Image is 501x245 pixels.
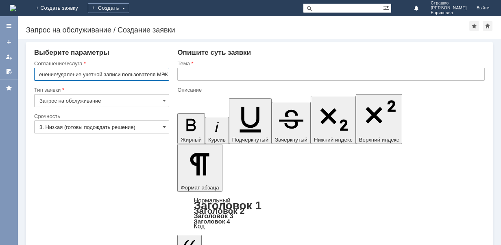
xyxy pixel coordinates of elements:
button: Нижний индекс [311,96,356,144]
span: [PERSON_NAME] [431,6,467,11]
span: Жирный [181,137,202,143]
img: logo [10,5,16,11]
div: Тема [177,61,483,66]
button: Жирный [177,113,205,144]
button: Подчеркнутый [229,98,272,144]
div: Создать [88,3,129,13]
div: Формат абзаца [177,198,485,229]
span: Расширенный поиск [383,4,391,11]
a: Заголовок 4 [194,218,230,225]
div: Добавить в избранное [469,21,479,31]
div: Запрос на обслуживание / Создание заявки [26,26,469,34]
span: Страшко [431,1,467,6]
span: Верхний индекс [359,137,399,143]
a: Перейти на домашнюю страницу [10,5,16,11]
span: Борисовна [431,11,467,15]
div: Сделать домашней страницей [483,21,492,31]
a: Заголовок 3 [194,212,233,219]
div: Тип заявки [34,87,168,92]
a: Код [194,223,205,230]
div: Срочность [34,114,168,119]
button: Зачеркнутый [272,102,311,144]
a: Создать заявку [2,36,15,49]
div: Описание [177,87,483,92]
a: Заголовок 2 [194,206,244,215]
span: Формат абзаца [181,185,219,191]
a: Заголовок 1 [194,199,261,212]
span: Выберите параметры [34,49,109,56]
button: Курсив [205,117,229,144]
span: Подчеркнутый [232,137,268,143]
a: Мои заявки [2,50,15,63]
span: Опишите суть заявки [177,49,251,56]
button: Верхний индекс [356,94,403,144]
div: Соглашение/Услуга [34,61,168,66]
span: Курсив [208,137,226,143]
span: Зачеркнутый [275,137,307,143]
span: Нижний индекс [314,137,353,143]
a: Нормальный [194,197,230,204]
button: Формат абзаца [177,144,222,192]
a: Мои согласования [2,65,15,78]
